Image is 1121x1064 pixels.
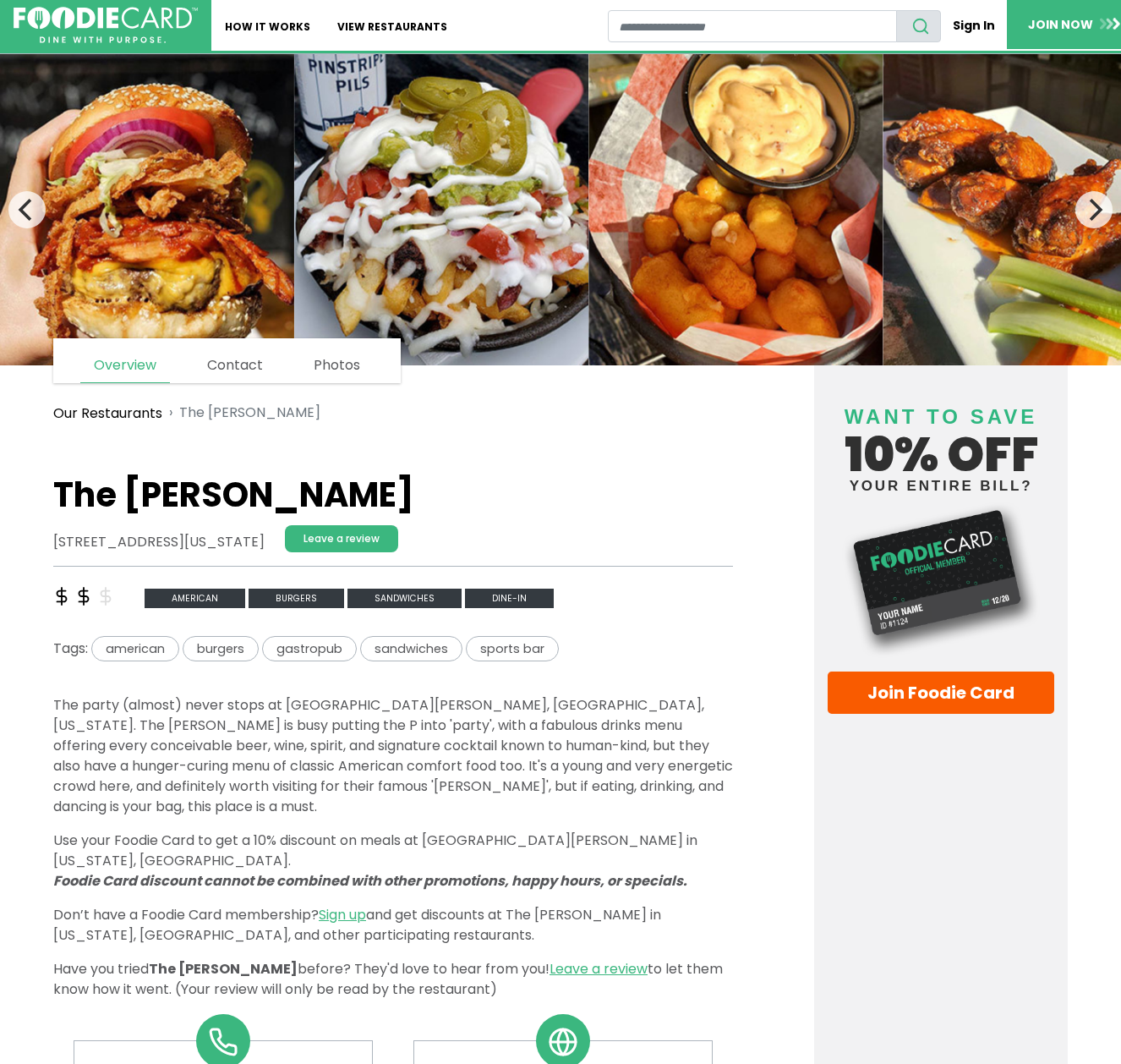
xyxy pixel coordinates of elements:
[896,10,941,42] button: search
[53,831,733,891] p: Use your Foodie Card to get a 10% discount on meals at [GEOGRAPHIC_DATA][PERSON_NAME] in [US_STAT...
[262,636,357,662] span: gastropub
[828,672,1054,714] a: Join Foodie Card
[80,348,170,383] a: Overview
[360,639,466,658] a: sandwiches
[53,532,265,552] address: [STREET_ADDRESS][US_STATE]
[162,403,320,424] li: The [PERSON_NAME]
[608,10,897,42] input: restaurant search
[149,959,298,979] span: The [PERSON_NAME]
[941,10,1007,41] a: Sign In
[465,589,554,608] span: Dine-in
[319,905,366,924] a: Sign up
[183,636,259,662] span: burgers
[53,338,401,383] nav: page links
[183,639,262,658] a: burgers
[53,695,733,817] p: The party (almost) never stops at [GEOGRAPHIC_DATA][PERSON_NAME], [GEOGRAPHIC_DATA], [US_STATE]. ...
[262,639,360,658] a: gastropub
[53,959,733,1000] p: Have you tried before? They'd love to hear from you! to let them know how it went. (Your review w...
[53,403,162,424] a: Our Restaurants
[845,405,1037,428] span: Want to save
[145,587,249,606] a: American
[828,502,1054,658] img: Foodie Card
[828,384,1054,493] h4: 10% off
[360,636,462,662] span: sandwiches
[53,392,733,434] nav: breadcrumb
[88,639,183,658] a: american
[466,639,559,658] a: sports bar
[466,636,559,662] span: sports bar
[145,589,245,608] span: American
[53,474,733,515] h1: The [PERSON_NAME]
[194,348,276,382] a: Contact
[53,905,733,946] p: Don’t have a Foodie Card membership? and get discounts at The [PERSON_NAME] in [US_STATE], [GEOGR...
[249,587,347,606] a: Burgers
[249,589,344,608] span: Burgers
[53,636,733,669] div: Tags:
[91,636,179,662] span: american
[1075,191,1113,228] button: Next
[550,959,648,979] a: Leave a review
[14,7,198,44] img: FoodieCard; Eat, Drink, Save, Donate
[285,525,398,552] a: Leave a review
[347,589,462,608] span: Sandwiches
[465,587,554,606] a: Dine-in
[347,587,465,606] a: Sandwiches
[53,871,687,891] i: Foodie Card discount cannot be combined with other promotions, happy hours, or specials.
[828,479,1054,493] small: your entire bill?
[300,348,374,382] a: Photos
[8,191,46,228] button: Previous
